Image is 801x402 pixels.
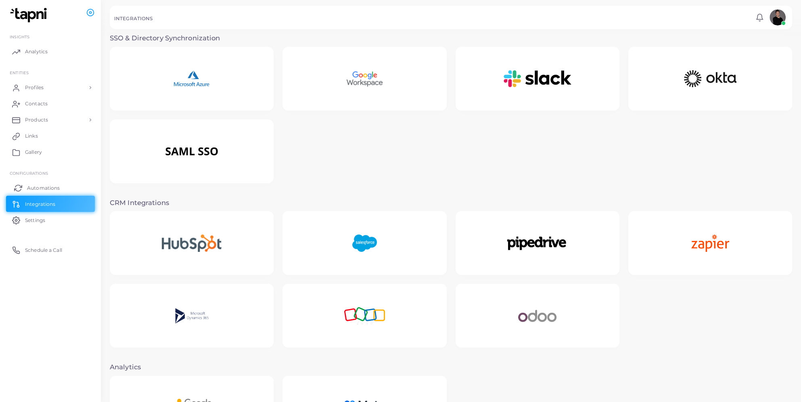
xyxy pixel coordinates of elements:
a: Gallery [6,144,95,160]
img: Salesforce [336,218,393,268]
a: Contacts [6,96,95,112]
span: Gallery [25,149,42,156]
h3: Analytics [110,363,792,371]
img: SAML [141,126,242,177]
span: ENTITIES [10,70,29,75]
img: Slack [487,54,588,104]
img: Zapier [675,218,746,268]
img: logo [7,8,52,23]
h3: SSO & Directory Synchronization [110,34,792,42]
img: Google Workspace [329,54,400,104]
span: Configurations [10,171,48,176]
a: avatar [767,9,788,25]
a: Schedule a Call [6,242,95,258]
a: Automations [6,180,95,196]
span: Settings [25,217,45,224]
h5: INTEGRATIONS [114,16,153,21]
a: Integrations [6,196,95,212]
img: avatar [770,9,786,25]
span: Contacts [25,100,48,107]
a: Profiles [6,80,95,96]
h3: CRM Integrations [110,199,792,207]
span: Integrations [25,201,55,208]
span: Automations [27,184,60,192]
img: Okta [660,54,761,104]
img: Zoho [328,291,402,341]
img: Hubspot [145,218,238,268]
img: Odoo [502,291,573,341]
a: Products [6,112,95,128]
a: Settings [6,212,95,228]
span: INSIGHTS [10,34,29,39]
a: Links [6,128,95,144]
span: Links [25,132,38,140]
img: Pipedrive [488,218,586,268]
a: Analytics [6,44,95,60]
span: Schedule a Call [25,247,62,254]
span: Analytics [25,48,48,55]
span: Products [25,116,48,124]
img: Microsoft Dynamics [159,291,225,341]
span: Profiles [25,84,44,91]
img: Microsoft Azure [157,54,227,104]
